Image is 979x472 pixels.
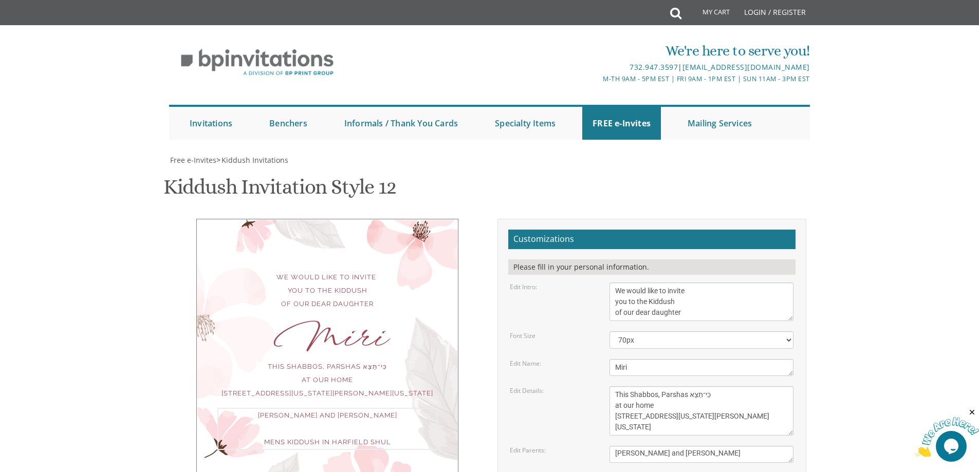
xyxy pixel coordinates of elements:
[179,107,243,140] a: Invitations
[609,386,793,436] textarea: This Shabbos, Parshas Vayigash at our home [STREET_ADDRESS][US_STATE]
[508,259,796,275] div: Please fill in your personal information.
[217,331,437,345] div: Miri
[221,155,288,165] span: Kiddush Invitations
[383,41,810,61] div: We're here to serve you!
[217,408,437,450] div: [PERSON_NAME] and [PERSON_NAME] Mens kiddush in Harfield Shul
[334,107,468,140] a: Informals / Thank You Cards
[216,155,288,165] span: >
[508,230,796,249] h2: Customizations
[510,331,535,340] label: Font Size
[217,360,437,400] div: This Shabbos, Parshas כִּי־תֵצֵא‎ at our home [STREET_ADDRESS][US_STATE][PERSON_NAME][US_STATE]
[609,446,793,463] textarea: [PERSON_NAME] and [PERSON_NAME]
[163,176,396,206] h1: Kiddush Invitation Style 12
[510,359,541,368] label: Edit Name:
[510,282,537,291] label: Edit Intro:
[915,408,979,457] iframe: chat widget
[582,107,661,140] a: FREE e-Invites
[680,1,737,27] a: My Cart
[630,62,678,72] a: 732.947.3597
[677,107,762,140] a: Mailing Services
[220,155,288,165] a: Kiddush Invitations
[485,107,566,140] a: Specialty Items
[383,61,810,73] div: |
[217,271,437,311] div: We would like to invite you to the Kiddush of our dear daughter
[609,282,793,321] textarea: We would like to invite you to the Kiddush of our dear daughter
[259,107,318,140] a: Benchers
[510,386,544,395] label: Edit Details:
[169,155,216,165] a: Free e-Invites
[510,446,546,455] label: Edit Parents:
[383,73,810,84] div: M-Th 9am - 5pm EST | Fri 9am - 1pm EST | Sun 11am - 3pm EST
[169,41,345,84] img: BP Invitation Loft
[609,359,793,376] textarea: [PERSON_NAME]
[170,155,216,165] span: Free e-Invites
[682,62,810,72] a: [EMAIL_ADDRESS][DOMAIN_NAME]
